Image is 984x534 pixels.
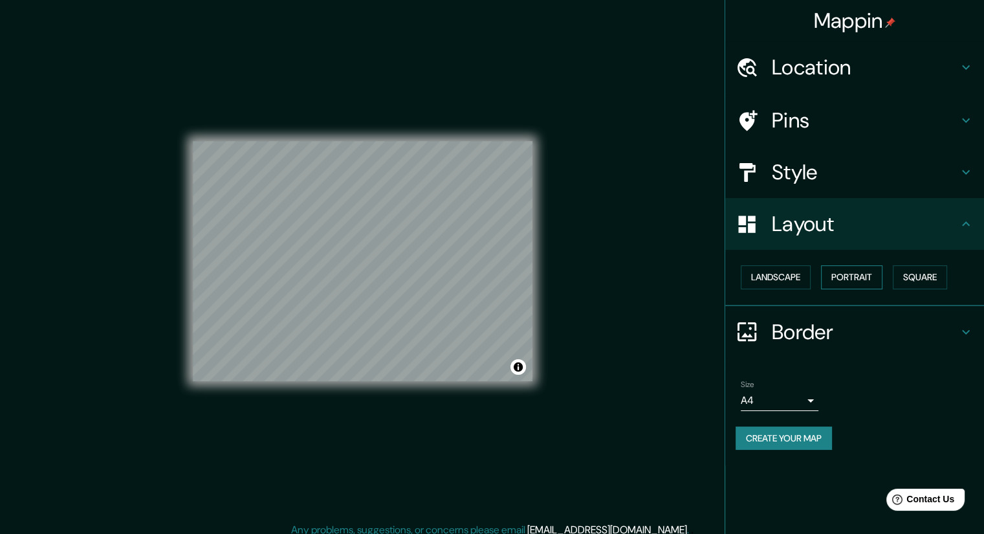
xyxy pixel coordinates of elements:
[725,306,984,358] div: Border
[869,484,970,520] iframe: Help widget launcher
[725,146,984,198] div: Style
[885,17,895,28] img: pin-icon.png
[821,265,882,289] button: Portrait
[193,141,532,381] canvas: Map
[510,359,526,375] button: Toggle attribution
[893,265,947,289] button: Square
[725,41,984,93] div: Location
[741,379,754,390] label: Size
[772,107,958,133] h4: Pins
[772,159,958,185] h4: Style
[725,95,984,146] div: Pins
[725,198,984,250] div: Layout
[772,54,958,80] h4: Location
[772,319,958,345] h4: Border
[772,211,958,237] h4: Layout
[741,390,818,411] div: A4
[741,265,811,289] button: Landscape
[814,8,896,34] h4: Mappin
[736,427,832,451] button: Create your map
